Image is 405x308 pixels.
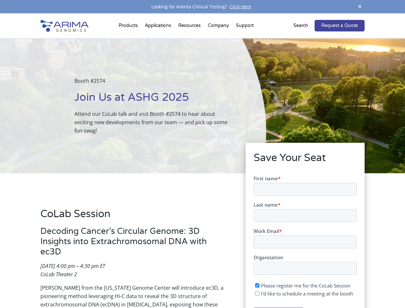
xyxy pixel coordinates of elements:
h1: Join Us at ASHG 2025 [74,90,234,110]
h2: CoLab Session [40,207,228,226]
a: Request a Quote [315,20,365,31]
img: Arima-Genomics-logo [40,20,89,32]
h3: Decoding Cancer’s Circular Genome: 3D Insights into Extrachromosomal DNA with ec3D [40,226,228,262]
em: [DATE] 4:00 pm – 4:30 pm ET [40,262,105,269]
h2: Save Your Seat [254,151,357,170]
p: Search [293,21,308,30]
p: Attend our CoLab talk and visit Booth #2574 to hear about exciting new developments from our team... [74,110,234,135]
a: Click Here [227,4,254,10]
em: CoLab Theater 2 [40,271,77,278]
p: Booth #2574 [74,77,234,90]
div: Looking for Aventa Clinical Testing? [40,3,364,11]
